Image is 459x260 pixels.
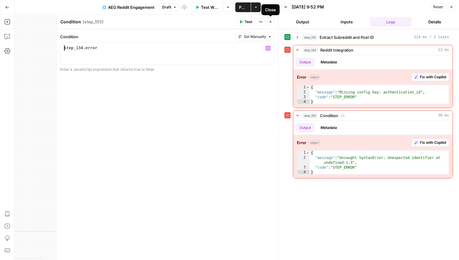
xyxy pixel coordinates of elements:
[244,34,266,39] span: Set Manually
[414,17,455,27] button: Details
[297,74,306,80] strong: Error
[302,34,317,40] span: step_114
[293,111,453,120] button: 30 ms
[438,47,449,53] span: 13 ms
[293,121,453,178] div: 30 ms
[320,47,353,53] span: Reddit Integration
[236,18,255,26] button: Test
[192,2,223,12] button: Test Workflow
[433,4,443,10] span: Reset
[306,85,309,90] span: Toggle code folding, rows 1 through 4
[302,47,318,53] span: step_134
[420,140,446,145] span: Fix with Copilot
[297,100,310,104] div: 4
[236,33,274,41] button: Set Manually
[83,19,104,25] span: ( step_155 )
[317,58,341,67] button: Metadata
[201,4,219,10] span: Test Workflow
[297,155,310,165] div: 2
[412,139,449,147] button: Fix with Copilot
[297,150,310,155] div: 1
[297,140,306,146] strong: Error
[265,7,276,13] div: Close
[235,2,251,12] button: Publish
[239,4,247,10] span: Publish
[438,113,449,118] span: 30 ms
[306,150,309,155] span: Toggle code folding, rows 1 through 4
[293,32,453,42] button: 124 ms / 1 tasks
[326,17,368,27] button: Inputs
[420,74,446,80] span: Fix with Copilot
[297,90,310,95] div: 2
[296,58,314,67] button: Output
[309,74,321,80] span: object
[309,140,321,145] span: object
[60,34,233,40] label: Condition
[320,34,374,40] span: Extract Subreddit and Post ID
[296,123,314,132] button: Output
[282,17,324,27] button: Output
[412,73,449,81] button: Fix with Copilot
[302,113,318,119] span: step_155
[60,19,81,25] textarea: Condition
[414,35,449,40] span: 124 ms / 1 tasks
[297,85,310,90] div: 1
[297,170,310,175] div: 4
[245,19,252,25] span: Test
[162,5,171,10] span: Draft
[293,45,453,55] button: 13 ms
[370,17,412,27] button: Logs
[159,3,179,11] button: Draft
[430,3,446,11] button: Reset
[60,67,274,72] div: Enter a JavaScript expression that returns true or false
[320,113,338,119] span: Condition
[108,4,155,10] span: AEO Reddit Engagement
[99,2,158,12] button: AEO Reddit Engagement
[297,95,310,100] div: 3
[297,165,310,170] div: 3
[293,55,453,108] div: 13 ms
[317,123,341,132] button: Metadata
